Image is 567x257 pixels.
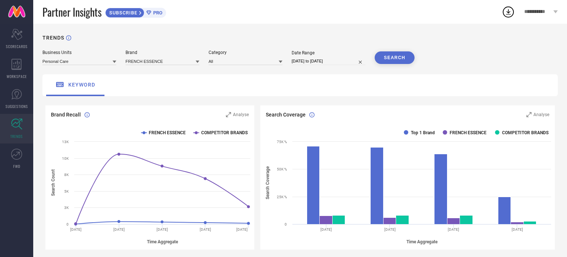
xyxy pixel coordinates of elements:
[62,140,69,144] text: 13K
[126,50,199,55] div: Brand
[64,189,69,193] text: 5K
[411,130,435,135] text: Top 1 Brand
[384,227,395,231] text: [DATE]
[106,10,139,16] span: SUBSCRIBE
[375,51,415,64] button: SEARCH
[226,112,231,117] svg: Zoom
[64,173,69,177] text: 8K
[236,227,248,231] text: [DATE]
[526,112,532,117] svg: Zoom
[42,35,64,41] h1: TRENDS
[200,227,211,231] text: [DATE]
[6,104,28,109] span: SUGGESTIONS
[406,239,437,244] tspan: Time Aggregate
[448,227,459,231] text: [DATE]
[62,156,69,160] text: 10K
[450,130,487,135] text: FRENCH ESSENCE
[320,227,332,231] text: [DATE]
[42,4,102,20] span: Partner Insights
[277,140,287,144] text: 75K %
[64,206,69,210] text: 3K
[502,5,515,18] div: Open download list
[201,130,248,135] text: COMPETITOR BRANDS
[51,170,56,196] tspan: Search Count
[13,163,20,169] span: FWD
[285,222,287,226] text: 0
[7,74,27,79] span: WORKSPACE
[277,167,287,171] text: 50K %
[512,227,523,231] text: [DATE]
[10,133,23,139] span: TRENDS
[68,82,95,88] span: keyword
[502,130,549,135] text: COMPETITOR BRANDS
[209,50,282,55] div: Category
[533,112,549,117] span: Analyse
[6,44,28,49] span: SCORECARDS
[149,130,186,135] text: FRENCH ESSENCE
[233,112,249,117] span: Analyse
[70,227,82,231] text: [DATE]
[292,50,365,55] div: Date Range
[265,166,270,199] tspan: Search Coverage
[277,195,287,199] text: 25K %
[113,227,125,231] text: [DATE]
[66,222,69,226] text: 0
[151,10,162,16] span: PRO
[266,112,306,118] span: Search Coverage
[292,57,365,65] input: Select date range
[51,112,81,118] span: Brand Recall
[147,239,178,244] tspan: Time Aggregate
[42,50,116,55] div: Business Units
[105,6,166,18] a: SUBSCRIBEPRO
[157,227,168,231] text: [DATE]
